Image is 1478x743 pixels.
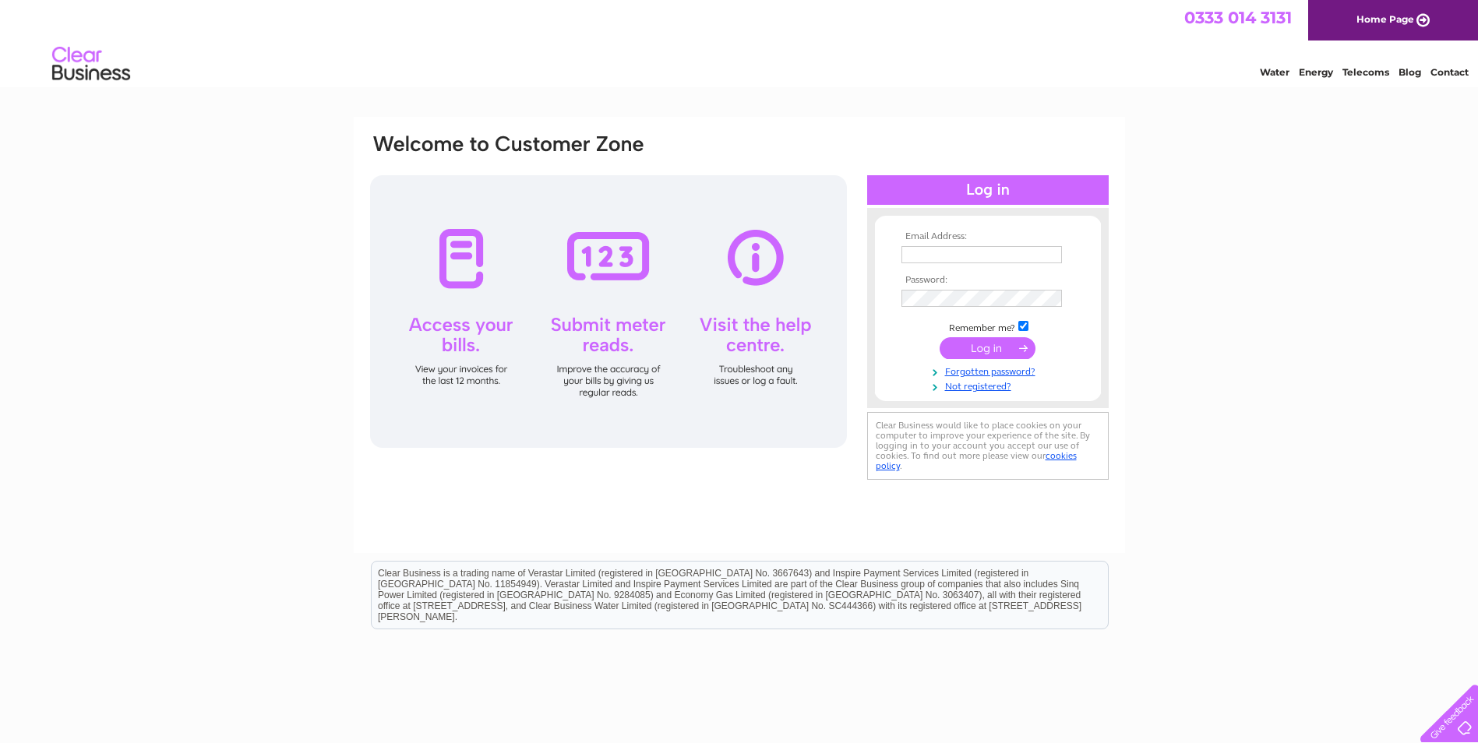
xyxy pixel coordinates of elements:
[51,40,131,88] img: logo.png
[1430,66,1469,78] a: Contact
[940,337,1035,359] input: Submit
[898,319,1078,334] td: Remember me?
[901,363,1078,378] a: Forgotten password?
[1342,66,1389,78] a: Telecoms
[1260,66,1289,78] a: Water
[898,231,1078,242] th: Email Address:
[1184,8,1292,27] a: 0333 014 3131
[1299,66,1333,78] a: Energy
[1399,66,1421,78] a: Blog
[867,412,1109,480] div: Clear Business would like to place cookies on your computer to improve your experience of the sit...
[876,450,1077,471] a: cookies policy
[372,9,1108,76] div: Clear Business is a trading name of Verastar Limited (registered in [GEOGRAPHIC_DATA] No. 3667643...
[898,275,1078,286] th: Password:
[901,378,1078,393] a: Not registered?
